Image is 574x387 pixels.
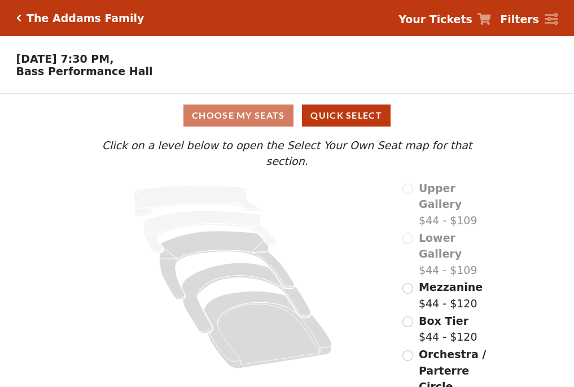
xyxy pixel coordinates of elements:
[419,279,483,311] label: $44 - $120
[302,105,391,127] button: Quick Select
[204,291,332,368] path: Orchestra / Parterre Circle - Seats Available: 92
[16,14,21,22] a: Click here to go back to filters
[419,230,494,279] label: $44 - $109
[398,11,491,28] a: Your Tickets
[80,137,494,169] p: Click on a level below to open the Select Your Own Seat map for that section.
[419,313,477,345] label: $44 - $120
[419,315,468,327] span: Box Tier
[500,11,558,28] a: Filters
[419,232,462,260] span: Lower Gallery
[134,186,261,216] path: Upper Gallery - Seats Available: 0
[500,13,539,25] strong: Filters
[419,182,462,211] span: Upper Gallery
[27,12,144,25] h5: The Addams Family
[398,13,472,25] strong: Your Tickets
[144,211,278,253] path: Lower Gallery - Seats Available: 0
[419,281,483,293] span: Mezzanine
[419,180,494,229] label: $44 - $109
